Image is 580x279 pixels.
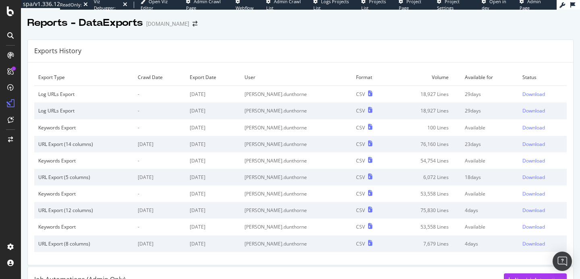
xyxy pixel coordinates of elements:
div: CSV [356,240,365,247]
div: Reports - DataExports [27,16,143,30]
div: Download [522,157,545,164]
div: CSV [356,223,365,230]
td: [PERSON_NAME].dunthorne [240,86,352,103]
td: 54,754 Lines [391,152,461,169]
td: [PERSON_NAME].dunthorne [240,169,352,185]
div: Download [522,223,545,230]
div: CSV [356,91,365,98]
div: Available [465,190,514,197]
div: Download [522,240,545,247]
td: - [134,185,186,202]
div: CSV [356,124,365,131]
div: URL Export (14 columns) [38,141,130,148]
td: - [134,219,186,235]
td: [DATE] [186,202,240,219]
td: - [134,152,186,169]
td: 29 days [461,86,518,103]
td: Export Date [186,69,240,86]
td: [DATE] [134,136,186,152]
td: [PERSON_NAME].dunthorne [240,102,352,119]
div: ReadOnly: [60,2,82,8]
td: - [134,86,186,103]
td: 53,558 Lines [391,185,461,202]
td: Export Type [34,69,134,86]
a: Download [522,91,563,98]
td: 7,679 Lines [391,235,461,252]
a: Download [522,141,563,148]
td: [PERSON_NAME].dunthorne [240,119,352,136]
td: [PERSON_NAME].dunthorne [240,185,352,202]
td: [PERSON_NAME].dunthorne [240,219,352,235]
div: CSV [356,141,365,148]
div: Open Intercom Messenger [553,252,572,271]
div: Log URLs Export [38,91,130,98]
td: [DATE] [186,102,240,119]
td: [DATE] [186,169,240,185]
td: 4 days [461,202,518,219]
div: Download [522,91,545,98]
a: Download [522,107,563,114]
div: URL Export (12 columns) [38,207,130,214]
div: CSV [356,157,365,164]
div: Download [522,124,545,131]
div: Download [522,207,545,214]
td: [DATE] [134,235,186,252]
div: Exports History [34,46,81,56]
div: Log URLs Export [38,107,130,114]
td: 6,072 Lines [391,169,461,185]
span: Webflow [236,5,254,11]
div: Keywords Export [38,124,130,131]
td: Volume [391,69,461,86]
a: Download [522,190,563,197]
td: Status [518,69,567,86]
div: URL Export (5 columns) [38,174,130,181]
a: Download [522,240,563,247]
div: CSV [356,207,365,214]
td: Format [352,69,391,86]
td: [DATE] [186,136,240,152]
a: Download [522,223,563,230]
td: [DATE] [186,119,240,136]
td: [DATE] [186,219,240,235]
td: 75,830 Lines [391,202,461,219]
td: [DATE] [134,169,186,185]
div: [DOMAIN_NAME] [146,20,189,28]
div: Keywords Export [38,157,130,164]
div: URL Export (8 columns) [38,240,130,247]
td: [DATE] [186,235,240,252]
td: 53,558 Lines [391,219,461,235]
td: [PERSON_NAME].dunthorne [240,136,352,152]
td: - [134,102,186,119]
div: Available [465,223,514,230]
td: [PERSON_NAME].dunthorne [240,235,352,252]
div: CSV [356,174,365,181]
div: CSV [356,190,365,197]
div: Keywords Export [38,223,130,230]
div: Available [465,124,514,131]
a: Download [522,124,563,131]
td: 18 days [461,169,518,185]
td: 18,927 Lines [391,86,461,103]
td: 18,927 Lines [391,102,461,119]
div: Download [522,190,545,197]
a: Download [522,157,563,164]
td: Crawl Date [134,69,186,86]
td: User [240,69,352,86]
td: [DATE] [186,185,240,202]
td: Available for [461,69,518,86]
div: Download [522,174,545,181]
td: [DATE] [186,86,240,103]
div: Download [522,141,545,148]
a: Download [522,174,563,181]
td: 100 Lines [391,119,461,136]
td: [PERSON_NAME].dunthorne [240,152,352,169]
div: Download [522,107,545,114]
td: - [134,119,186,136]
div: CSV [356,107,365,114]
td: 4 days [461,235,518,252]
td: 29 days [461,102,518,119]
div: arrow-right-arrow-left [193,21,197,27]
td: 23 days [461,136,518,152]
td: [PERSON_NAME].dunthorne [240,202,352,219]
div: Keywords Export [38,190,130,197]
